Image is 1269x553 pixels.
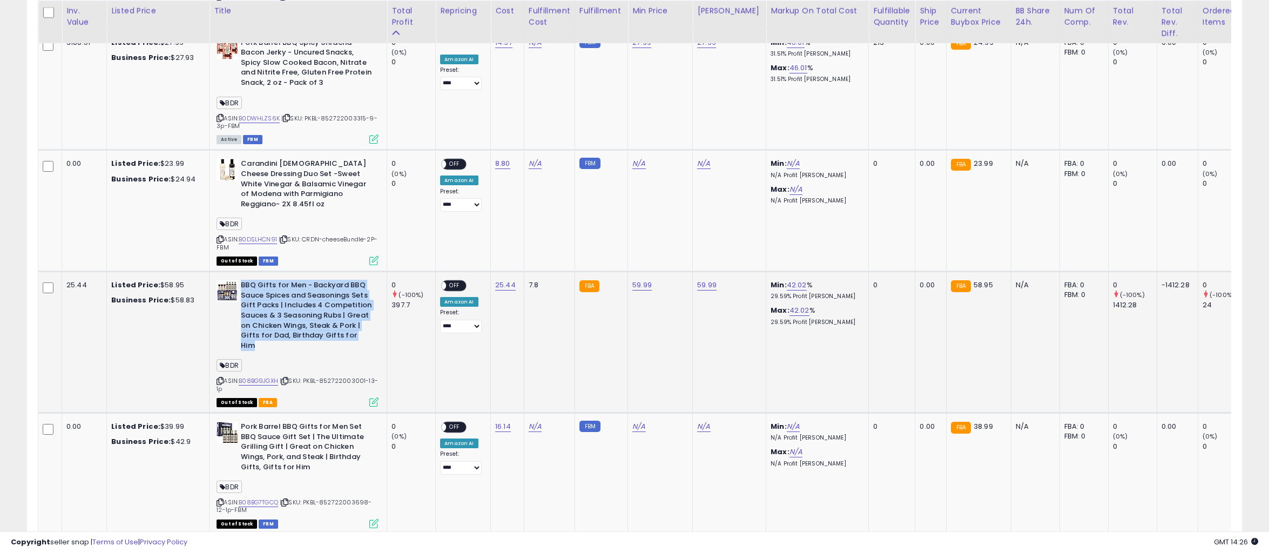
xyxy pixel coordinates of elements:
[217,280,379,406] div: ASIN:
[11,537,50,547] strong: Copyright
[1113,422,1157,431] div: 0
[771,172,860,179] p: N/A Profit [PERSON_NAME]
[440,5,486,16] div: Repricing
[771,434,860,442] p: N/A Profit [PERSON_NAME]
[241,280,372,353] b: BBQ Gifts for Men - Backyard BBQ Sauce Spices and Seasonings Sets Gift Packs | Includes 4 Competi...
[529,5,570,28] div: Fulfillment Cost
[440,176,478,185] div: Amazon AI
[1113,442,1157,451] div: 0
[529,280,566,290] div: 7.8
[217,38,379,143] div: ASIN:
[873,422,907,431] div: 0
[771,280,787,290] b: Min:
[111,174,171,184] b: Business Price:
[1113,300,1157,310] div: 1412.28
[243,135,262,144] span: FBM
[771,293,860,300] p: 29.59% Profit [PERSON_NAME]
[217,280,238,302] img: 51wUasW--bL._SL40_.jpg
[259,520,278,529] span: FBM
[771,63,789,73] b: Max:
[391,159,435,168] div: 0
[391,170,407,178] small: (0%)
[1064,48,1100,57] div: FBM: 0
[217,376,378,393] span: | SKU: PKBL-852722003001-13-1p
[217,159,238,180] img: 411r7NZmUXL._SL40_.jpg
[771,305,789,315] b: Max:
[111,53,201,63] div: $27.93
[771,63,860,83] div: %
[440,66,482,91] div: Preset:
[66,5,102,28] div: Inv. value
[1203,432,1218,441] small: (0%)
[399,291,423,299] small: (-100%)
[579,421,600,432] small: FBM
[951,38,971,50] small: FBA
[111,280,201,290] div: $58.95
[697,158,710,169] a: N/A
[111,159,201,168] div: $23.99
[771,5,864,16] div: Markup on Total Cost
[447,281,464,291] span: OFF
[217,235,377,251] span: | SKU: CRDN-cheeseBundle-2P-FBM
[1120,291,1145,299] small: (-100%)
[111,436,171,447] b: Business Price:
[1214,537,1258,547] span: 2025-08-12 14:26 GMT
[873,5,910,28] div: Fulfillable Quantity
[920,280,937,290] div: 0.00
[771,421,787,431] b: Min:
[239,235,277,244] a: B0DSLHCN91
[447,160,464,169] span: OFF
[789,305,809,316] a: 42.02
[111,174,201,184] div: $24.94
[1113,48,1128,57] small: (0%)
[111,437,201,447] div: $42.9
[447,423,464,432] span: OFF
[1113,280,1157,290] div: 0
[1113,170,1128,178] small: (0%)
[217,422,238,443] img: 51VjfRYA-bL._SL40_.jpg
[1203,280,1246,290] div: 0
[217,135,241,144] span: All listings currently available for purchase on Amazon
[771,306,860,326] div: %
[217,257,257,266] span: All listings that are currently out of stock and unavailable for purchase on Amazon
[1203,170,1218,178] small: (0%)
[11,537,187,548] div: seller snap | |
[440,439,478,448] div: Amazon AI
[920,159,937,168] div: 0.00
[239,114,280,123] a: B0DWHLZS6K
[140,537,187,547] a: Privacy Policy
[217,520,257,529] span: All listings that are currently out of stock and unavailable for purchase on Amazon
[920,5,941,28] div: Ship Price
[1162,422,1190,431] div: 0.00
[787,280,807,291] a: 42.02
[974,37,994,48] span: 24.99
[495,421,511,432] a: 16.14
[771,184,789,194] b: Max:
[217,114,377,130] span: | SKU: PKBL-852722003315-9-3p-FBM
[1203,300,1246,310] div: 24
[217,159,379,264] div: ASIN:
[1203,422,1246,431] div: 0
[391,442,435,451] div: 0
[771,38,860,58] div: %
[1203,48,1218,57] small: (0%)
[873,280,907,290] div: 0
[66,422,98,431] div: 0.00
[1016,5,1055,28] div: BB Share 24h.
[632,280,652,291] a: 59.99
[239,498,278,507] a: B08BG7TGCQ
[217,398,257,407] span: All listings that are currently out of stock and unavailable for purchase on Amazon
[1064,5,1104,28] div: Num of Comp.
[111,5,205,16] div: Listed Price
[697,280,717,291] a: 59.99
[241,422,372,475] b: Pork Barrel BBQ Gifts for Men Set BBQ Sauce Gift Set | The Ultimate Grilling Gift | Great on Chic...
[771,197,860,205] p: N/A Profit [PERSON_NAME]
[1210,291,1234,299] small: (-100%)
[1113,5,1152,28] div: Total Rev.
[579,5,623,16] div: Fulfillment
[1064,290,1100,300] div: FBM: 0
[241,38,372,91] b: Pork Barrel BBQ Spicy Sriracha Bacon Jerky - Uncured Snacks, Spicy Slow Cooked Bacon, Nitrate and...
[789,184,802,195] a: N/A
[529,421,542,432] a: N/A
[974,421,993,431] span: 38.99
